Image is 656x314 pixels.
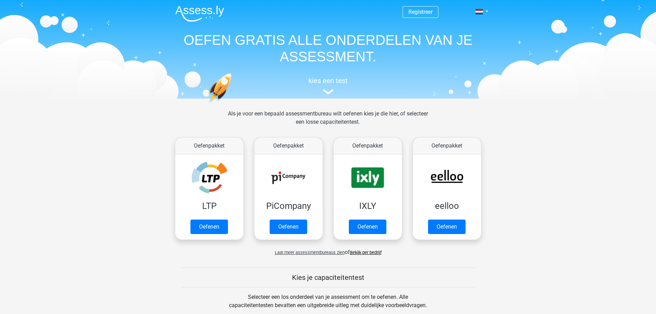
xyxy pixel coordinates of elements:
[350,250,382,255] a: Bekijk per bedrijf
[181,273,475,282] h5: Kies je capaciteitentest
[270,220,307,234] a: Oefenen
[408,9,433,15] a: Registreer
[170,243,487,256] div: of
[175,6,224,22] img: Assessly
[428,220,466,234] a: Oefenen
[323,89,333,94] img: assessment
[349,220,386,234] a: Oefenen
[170,32,487,65] h1: OEFEN GRATIS ALLE ONDERDELEN VAN JE ASSESSMENT.
[190,220,228,234] a: Oefenen
[170,77,487,95] a: kies een test
[170,77,487,85] h5: kies een test
[222,110,434,134] div: Als je voor een bepaald assessmentbureau wilt oefenen kies je die hier, of selecteer een losse ca...
[208,73,258,135] img: oefenen
[275,250,345,255] span: Laat meer assessmentbureaus zien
